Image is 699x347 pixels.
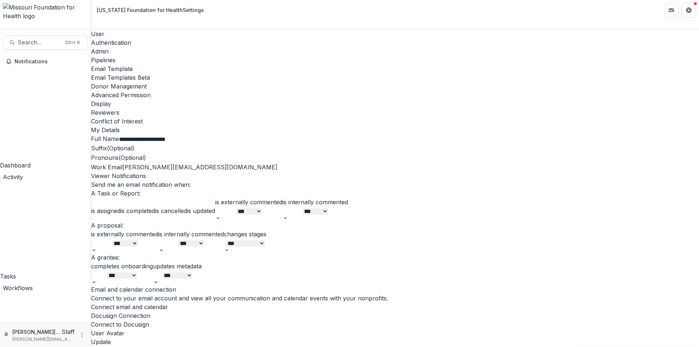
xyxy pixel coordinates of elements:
span: Full Name [91,135,119,142]
nav: breadcrumb [94,5,207,15]
label: completes onboarding [91,263,153,270]
span: Activity [3,173,23,181]
span: Beta [138,74,150,81]
p: Connect to your email account and view all your communication and calendar events with your nonpr... [91,294,699,303]
div: Ctrl + K [64,39,82,47]
label: updates metadata [153,263,202,270]
h2: My Details [91,126,699,134]
a: Reviewers [91,108,699,117]
img: Missouri Foundation for Health logo [3,3,88,20]
button: Connect to Docusign [91,320,149,329]
span: (Optional) [107,145,134,152]
label: changes stages [224,230,266,238]
button: Search... [3,35,88,50]
button: Update [91,338,111,346]
label: is completed [121,207,155,214]
label: is cancelled [155,207,187,214]
div: [PERSON_NAME][EMAIL_ADDRESS][DOMAIN_NAME] [91,163,699,171]
h3: A grantee: [91,253,699,262]
p: [PERSON_NAME][EMAIL_ADDRESS][DOMAIN_NAME] [12,328,62,336]
label: is updated [187,207,215,214]
a: Admin [91,47,699,56]
p: [PERSON_NAME][EMAIL_ADDRESS][DOMAIN_NAME] [12,336,75,343]
a: Conflict of Interest [91,117,699,126]
a: Pipelines [91,56,699,64]
button: Notifications [3,56,88,67]
a: Email Templates Beta [91,73,699,82]
label: is externally commented [91,230,158,238]
button: Partners [664,3,679,17]
a: Advanced Permission [91,91,699,99]
h2: Viewer Notifications [91,171,699,180]
label: is internally commented [158,230,224,238]
div: anveet@trytemelio.com [4,329,9,338]
a: Donor Management [91,82,699,91]
label: is internally commented [283,198,348,206]
label: is externally commented [215,198,283,206]
h2: Email and calendar connection [91,285,699,294]
div: Email Templates [91,73,699,82]
span: Suffix [91,145,107,152]
span: Pronouns [91,154,119,161]
button: Get Help [682,3,696,17]
span: Work Email [91,163,122,171]
p: Staff [62,327,75,336]
h2: Docusign Connection [91,311,699,320]
a: Display [91,99,699,108]
a: Email Template [91,64,699,73]
a: Authentication [91,38,699,47]
span: (Optional) [119,154,146,161]
a: User [91,29,699,38]
span: Notifications [15,59,85,65]
button: Connect email and calendar [91,303,168,311]
h2: User Avatar [91,329,699,338]
button: More [78,331,86,339]
div: [US_STATE] Foundation for Health Settings [97,6,204,14]
label: is assigned [91,207,121,214]
h3: A proposal: [91,221,699,230]
span: Search... [18,39,61,46]
h3: A Task or Report: [91,189,699,198]
span: Workflows [3,284,33,292]
span: Send me an email notification when: [91,181,191,188]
